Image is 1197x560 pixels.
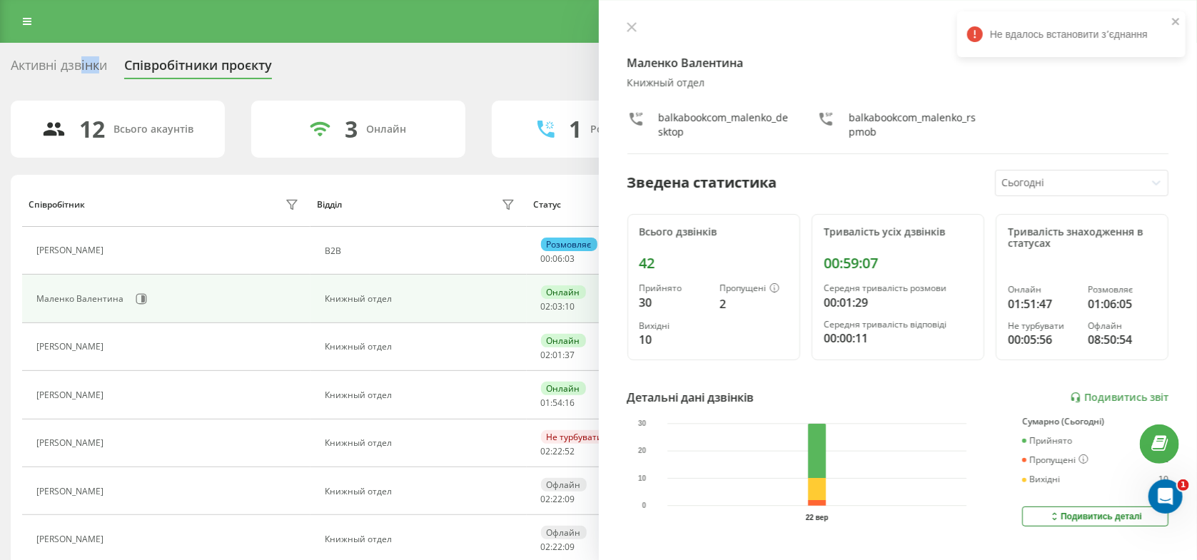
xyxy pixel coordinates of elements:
div: Відділ [317,200,342,210]
span: 02 [541,300,551,312]
span: 02 [541,493,551,505]
div: 01:51:47 [1008,295,1076,312]
div: balkabookcom_malenko_rspmob [849,111,979,139]
span: 37 [565,349,575,361]
div: 00:59:07 [824,255,972,272]
text: 22 вер [805,514,828,521]
div: Офлайн [541,526,587,539]
div: : : [541,254,575,264]
div: Не турбувати [541,430,609,444]
a: Подивитись звіт [1070,392,1168,404]
span: 06 [553,253,563,265]
text: 10 [638,474,647,482]
div: Прийнято [1022,436,1072,446]
div: [PERSON_NAME] [36,487,107,497]
div: : : [541,398,575,408]
div: Не турбувати [1008,321,1076,331]
div: Середня тривалість розмови [824,283,972,293]
button: Подивитись деталі [1022,506,1168,526]
iframe: Intercom live chat [1148,479,1183,514]
div: Пропущені [1022,454,1089,466]
div: Всього дзвінків [640,226,788,238]
div: Офлайн [541,478,587,492]
div: Книжный отдел [325,390,519,400]
div: 2 [719,295,788,312]
div: 00:00:11 [824,330,972,347]
span: 52 [565,445,575,457]
div: Розмовляють [590,123,660,136]
span: 22 [553,541,563,553]
div: [PERSON_NAME] [36,245,107,255]
span: 03 [553,300,563,312]
span: 22 [553,493,563,505]
span: 01 [553,349,563,361]
div: Вихідні [1022,474,1060,484]
div: 00:05:56 [1008,331,1076,348]
span: 16 [565,397,575,409]
span: 02 [541,445,551,457]
span: 00 [541,253,551,265]
div: [PERSON_NAME] [36,342,107,352]
div: Онлайн [541,334,586,347]
div: Онлайн [1008,285,1076,295]
div: Книжный отдел [325,438,519,448]
div: 08:50:54 [1088,331,1156,348]
div: Сумарно (Сьогодні) [1022,417,1168,427]
div: [PERSON_NAME] [36,390,107,400]
div: Пропущені [719,283,788,295]
div: Розмовляє [1088,285,1156,295]
div: Не вдалось встановити зʼєднання [957,11,1186,57]
span: 02 [541,541,551,553]
div: Середня тривалість відповіді [824,320,972,330]
span: 01 [541,397,551,409]
span: 09 [565,493,575,505]
div: 42 [640,255,788,272]
div: Подивитись деталі [1049,511,1142,522]
div: 10 [640,331,708,348]
div: Онлайн [541,382,586,395]
div: 00:01:29 [824,294,972,311]
div: Розмовляє [541,238,597,251]
div: : : [541,542,575,552]
div: B2B [325,246,519,256]
span: 22 [553,445,563,457]
div: : : [541,302,575,312]
div: Всього акаунтів [114,123,194,136]
div: [PERSON_NAME] [36,534,107,544]
h4: Маленко Валентина [627,54,1169,71]
div: Активні дзвінки [11,58,107,80]
div: 01:06:05 [1088,295,1156,312]
div: : : [541,447,575,457]
div: 12 [80,116,106,143]
div: Тривалість усіх дзвінків [824,226,972,238]
div: Онлайн [541,285,586,299]
div: Прийнято [640,283,708,293]
div: Тривалість знаходження в статусах [1008,226,1156,250]
div: Співробітник [29,200,85,210]
div: Маленко Валентина [36,294,127,304]
text: 30 [638,419,647,427]
div: Книжный отдел [325,294,519,304]
div: Онлайн [366,123,406,136]
span: 02 [541,349,551,361]
div: 3 [345,116,358,143]
button: close [1171,16,1181,29]
div: : : [541,494,575,504]
span: 10 [565,300,575,312]
div: 10 [1158,474,1168,484]
div: 1 [569,116,582,143]
div: balkabookcom_malenko_desktop [659,111,789,139]
div: Детальні дані дзвінків [627,389,754,406]
span: 1 [1178,479,1189,491]
span: 54 [553,397,563,409]
div: Офлайн [1088,321,1156,331]
span: 03 [565,253,575,265]
div: Статус [533,200,561,210]
span: 09 [565,541,575,553]
div: Співробітники проєкту [124,58,272,80]
div: Вихідні [640,321,708,331]
div: Книжный отдел [325,342,519,352]
div: Зведена статистика [627,172,777,193]
div: Книжный отдел [325,487,519,497]
div: 30 [640,294,708,311]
